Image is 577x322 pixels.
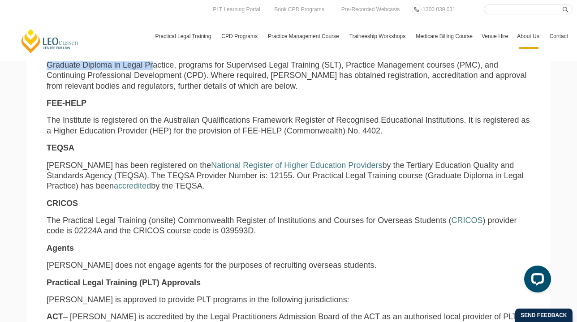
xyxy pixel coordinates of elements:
strong: TEQSA [47,143,74,152]
a: PLT Learning Portal [211,4,263,14]
p: [PERSON_NAME] has been registered on the by the Tertiary Education Quality and Standards Agency (... [47,160,530,192]
a: About Us [512,23,545,49]
a: [PERSON_NAME] Centre for Law [20,28,80,54]
strong: CRICOS [47,199,78,208]
strong: Agents [47,244,74,253]
a: Venue Hire [477,23,512,49]
p: The [PERSON_NAME] Institute (trading as the [PERSON_NAME] Centre for Law) provides Practical Lega... [47,49,530,91]
strong: FEE-HELP [47,99,86,107]
p: The Practical Legal Training (onsite) Commonwealth Register of Institutions and Courses for Overs... [47,215,530,236]
a: National Register of Higher Education Providers [211,161,382,170]
a: CRICOS [451,216,482,225]
iframe: LiveChat chat widget [517,262,555,300]
a: Practical Legal Training [151,23,217,49]
a: Medicare Billing Course [411,23,477,49]
a: CPD Programs [217,23,263,49]
a: Pre-Recorded Webcasts [339,4,402,14]
span: 1300 039 031 [422,6,455,13]
a: Book CPD Programs [272,4,326,14]
p: [PERSON_NAME] is approved to provide PLT programs in the following jurisdictions: [47,295,530,305]
a: Contact [545,23,573,49]
a: accredited [114,181,151,190]
a: 1300 039 031 [420,4,457,14]
strong: Practical Legal Training (PLT) Approvals [47,278,201,287]
strong: ACT [47,312,63,321]
a: Traineeship Workshops [345,23,411,49]
a: Practice Management Course [263,23,345,49]
p: The Institute is registered on the Australian Qualifications Framework Register of Recognised Edu... [47,115,530,136]
p: [PERSON_NAME] does not engage agents for the purposes of recruiting overseas students. [47,260,530,270]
